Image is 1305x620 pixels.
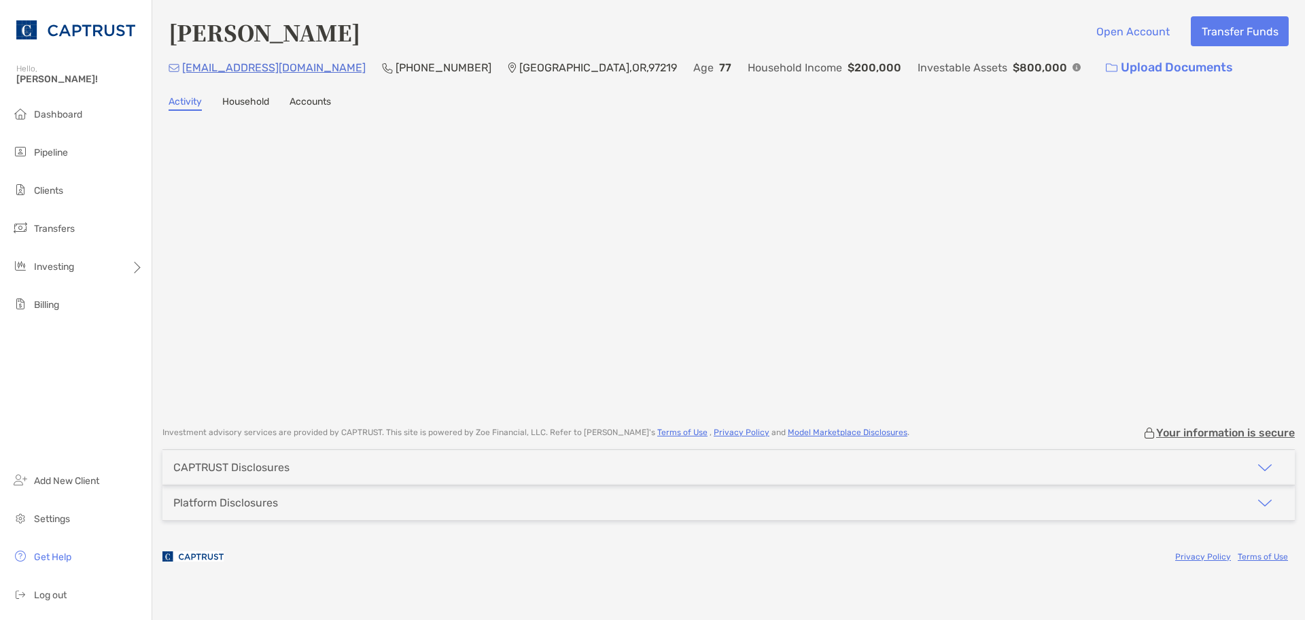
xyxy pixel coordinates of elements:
[222,96,269,111] a: Household
[34,299,59,311] span: Billing
[1106,63,1117,73] img: button icon
[1097,53,1242,82] a: Upload Documents
[1013,59,1067,76] p: $800,000
[382,63,393,73] img: Phone Icon
[657,428,708,437] a: Terms of Use
[34,261,74,273] span: Investing
[693,59,714,76] p: Age
[12,105,29,122] img: dashboard icon
[788,428,907,437] a: Model Marketplace Disclosures
[16,5,135,54] img: CAPTRUST Logo
[173,461,290,474] div: CAPTRUST Disclosures
[12,510,29,526] img: settings icon
[169,96,202,111] a: Activity
[396,59,491,76] p: [PHONE_NUMBER]
[1156,426,1295,439] p: Your information is secure
[519,59,677,76] p: [GEOGRAPHIC_DATA] , OR , 97219
[1085,16,1180,46] button: Open Account
[34,147,68,158] span: Pipeline
[508,63,517,73] img: Location Icon
[12,296,29,312] img: billing icon
[34,185,63,196] span: Clients
[719,59,731,76] p: 77
[12,182,29,198] img: clients icon
[12,143,29,160] img: pipeline icon
[162,541,224,572] img: company logo
[1191,16,1289,46] button: Transfer Funds
[34,513,70,525] span: Settings
[169,64,179,72] img: Email Icon
[1257,460,1273,476] img: icon arrow
[12,472,29,488] img: add_new_client icon
[34,223,75,235] span: Transfers
[918,59,1007,76] p: Investable Assets
[34,589,67,601] span: Log out
[169,16,360,48] h4: [PERSON_NAME]
[1175,552,1231,562] a: Privacy Policy
[848,59,901,76] p: $200,000
[1257,495,1273,511] img: icon arrow
[1238,552,1288,562] a: Terms of Use
[12,258,29,274] img: investing icon
[714,428,769,437] a: Privacy Policy
[34,551,71,563] span: Get Help
[1073,63,1081,71] img: Info Icon
[34,109,82,120] span: Dashboard
[12,548,29,564] img: get-help icon
[173,496,278,509] div: Platform Disclosures
[748,59,842,76] p: Household Income
[12,220,29,236] img: transfers icon
[182,59,366,76] p: [EMAIL_ADDRESS][DOMAIN_NAME]
[290,96,331,111] a: Accounts
[16,73,143,85] span: [PERSON_NAME]!
[34,475,99,487] span: Add New Client
[162,428,909,438] p: Investment advisory services are provided by CAPTRUST . This site is powered by Zoe Financial, LL...
[12,586,29,602] img: logout icon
